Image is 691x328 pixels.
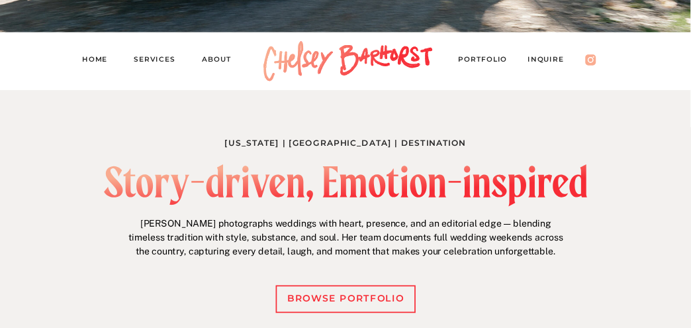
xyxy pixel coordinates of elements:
[124,217,567,262] p: [PERSON_NAME] photographs weddings with heart, presence, and an editorial edge — blending timeles...
[223,137,469,148] h1: [US_STATE] | [GEOGRAPHIC_DATA] | Destination
[528,54,575,70] a: Inquire
[459,54,518,70] a: PORTFOLIO
[82,54,116,70] a: Home
[134,54,185,70] a: Services
[202,54,242,70] a: About
[281,291,410,307] a: browse portfolio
